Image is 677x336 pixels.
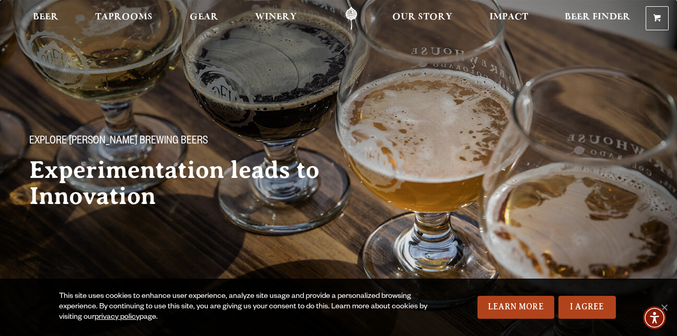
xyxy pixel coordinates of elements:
span: Impact [489,13,528,21]
a: Winery [248,7,304,30]
a: Gear [183,7,225,30]
span: Taprooms [95,13,153,21]
a: Taprooms [88,7,159,30]
span: Beer [33,13,59,21]
span: Gear [190,13,218,21]
a: privacy policy [95,314,139,322]
a: Odell Home [332,7,371,30]
a: Our Story [386,7,459,30]
span: Winery [255,13,297,21]
h2: Experimentation leads to Innovation [29,157,355,209]
a: Beer [26,7,65,30]
a: I Agree [558,296,616,319]
div: This site uses cookies to enhance user experience, analyze site usage and provide a personalized ... [59,292,434,323]
span: Our Story [392,13,452,21]
a: Learn More [477,296,554,319]
a: Beer Finder [558,7,637,30]
a: Impact [483,7,535,30]
span: Beer Finder [565,13,631,21]
span: Explore [PERSON_NAME] Brewing Beers [29,135,208,149]
div: Accessibility Menu [643,306,666,329]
